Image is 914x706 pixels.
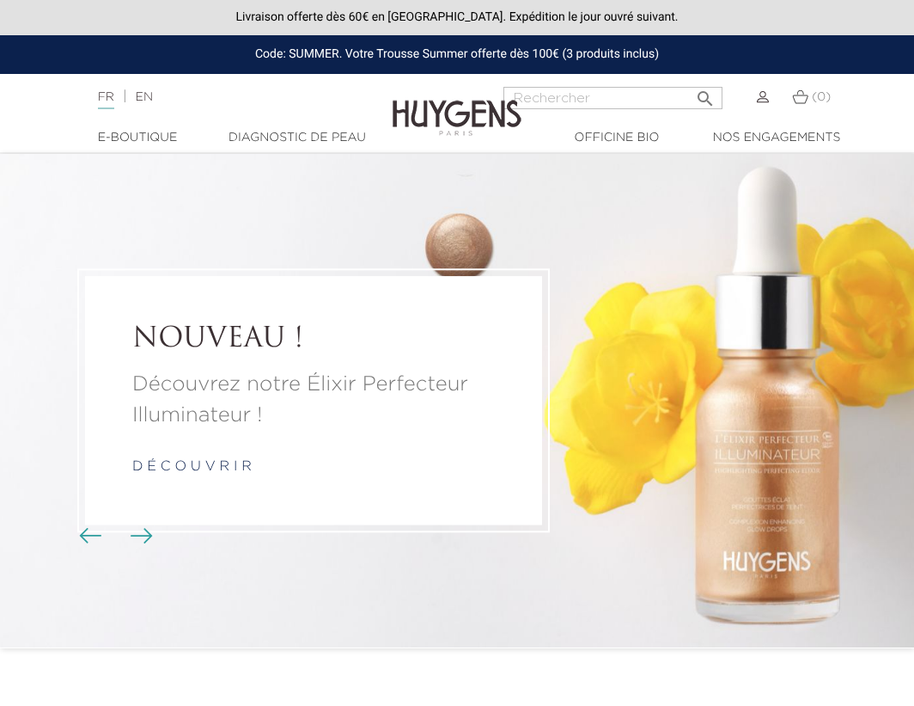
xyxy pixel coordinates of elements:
a: E-Boutique [58,129,217,147]
a: FR [98,91,114,109]
img: Huygens [393,72,521,138]
i:  [695,83,716,104]
a: Nos engagements [697,129,856,147]
button:  [690,82,721,105]
a: d é c o u v r i r [132,461,252,475]
a: EN [136,91,153,103]
span: (0) [812,91,831,103]
a: NOUVEAU ! [132,324,495,357]
a: Officine Bio [537,129,697,147]
div: | [89,87,369,107]
a: Diagnostic de peau [217,129,377,147]
input: Rechercher [503,87,722,109]
a: Découvrez notre Élixir Perfecteur Illuminateur ! [132,370,495,432]
div: Boutons du carrousel [86,524,142,549]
